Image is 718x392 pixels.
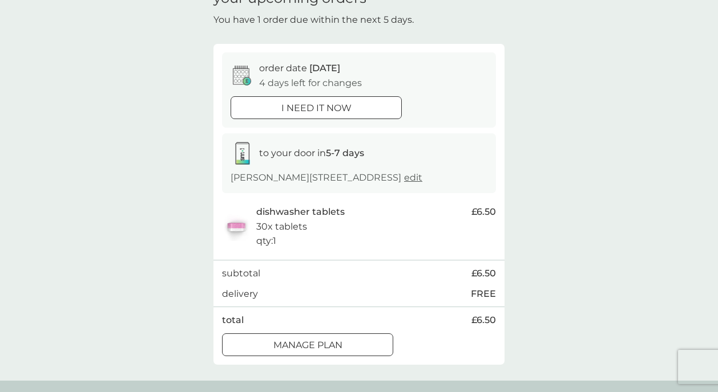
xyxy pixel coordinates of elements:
[231,170,422,185] p: [PERSON_NAME][STREET_ADDRESS]
[222,313,244,328] p: total
[213,13,414,27] p: You have 1 order due within the next 5 days.
[273,338,342,353] p: Manage plan
[281,101,352,116] p: i need it now
[259,76,362,91] p: 4 days left for changes
[404,172,422,183] a: edit
[259,61,340,76] p: order date
[259,148,364,158] span: to your door in
[256,219,307,234] p: 30x tablets
[309,63,340,73] span: [DATE]
[222,333,393,356] button: Manage plan
[256,234,276,248] p: qty : 1
[256,205,345,219] p: dishwasher tablets
[326,148,364,158] strong: 5-7 days
[222,266,260,281] p: subtotal
[222,287,258,301] p: delivery
[471,205,496,219] span: £6.50
[471,287,496,301] p: FREE
[231,96,402,119] button: i need it now
[471,266,496,281] span: £6.50
[471,313,496,328] span: £6.50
